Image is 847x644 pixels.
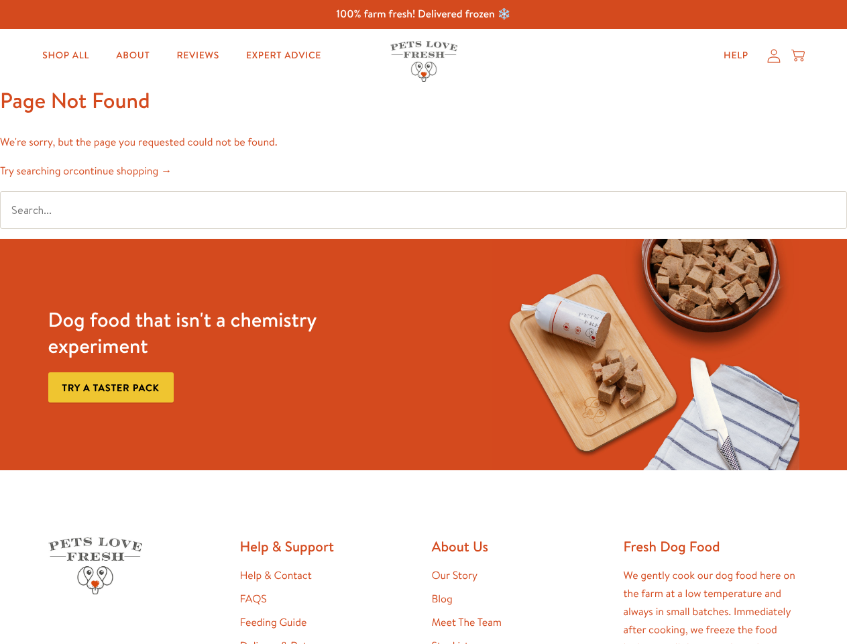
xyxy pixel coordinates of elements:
a: Reviews [166,42,229,69]
h2: Help & Support [240,537,416,555]
a: Shop All [32,42,100,69]
a: Blog [432,592,453,606]
a: Try a taster pack [48,372,174,402]
a: Help [713,42,759,69]
img: Fussy [492,239,799,470]
a: About [105,42,160,69]
a: Meet The Team [432,615,502,630]
a: continue shopping → [73,164,172,178]
a: Feeding Guide [240,615,307,630]
a: Help & Contact [240,568,312,583]
img: Pets Love Fresh [390,41,457,82]
a: Expert Advice [235,42,332,69]
img: Pets Love Fresh [48,537,142,594]
h2: About Us [432,537,608,555]
a: FAQS [240,592,267,606]
a: Our Story [432,568,478,583]
h2: Fresh Dog Food [624,537,799,555]
h3: Dog food that isn't a chemistry experiment [48,307,355,359]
